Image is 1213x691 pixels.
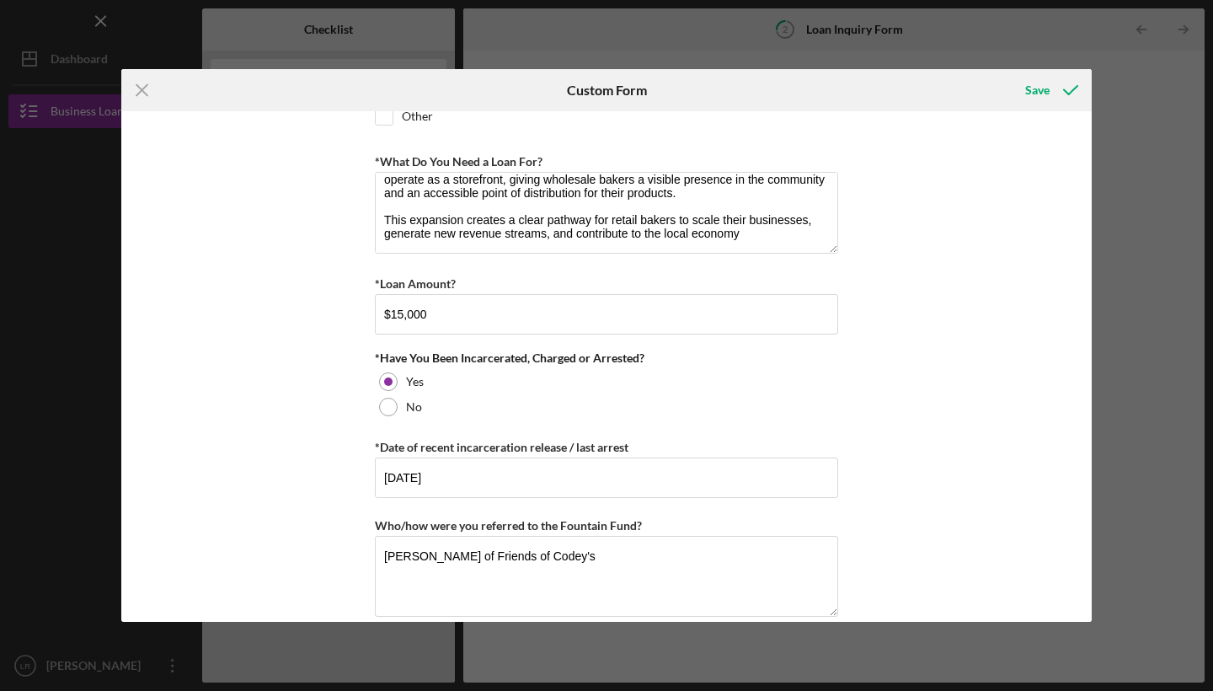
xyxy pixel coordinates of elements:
[375,351,838,365] div: *Have You Been Incarcerated, Charged or Arrested?
[375,276,456,291] label: *Loan Amount?
[1008,73,1092,107] button: Save
[402,108,433,125] label: Other
[406,375,424,388] label: Yes
[375,172,838,253] textarea: We are seeking this $15,000 loan to expand Friends of [PERSON_NAME]’s by opening a dedicated [PER...
[567,83,647,98] h6: Custom Form
[375,440,628,454] label: *Date of recent incarceration release / last arrest
[375,518,642,533] label: Who/how were you referred to the Fountain Fund?
[375,154,542,169] label: *What Do You Need a Loan For?
[375,536,838,617] textarea: [PERSON_NAME] of Friends of Codey's
[406,400,422,414] label: No
[1025,73,1050,107] div: Save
